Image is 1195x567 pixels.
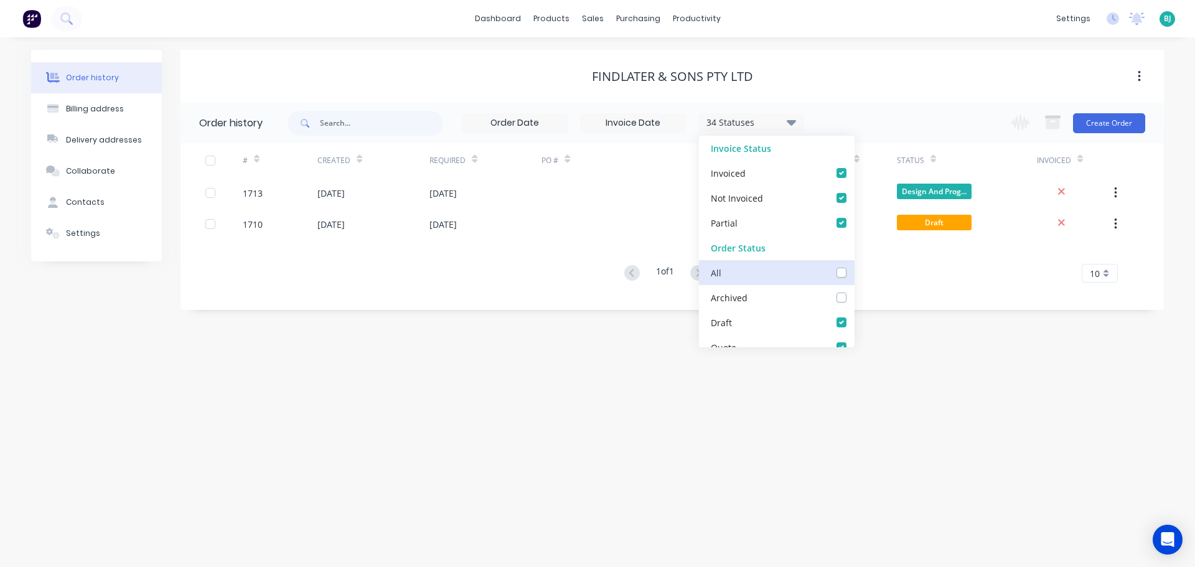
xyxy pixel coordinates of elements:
div: Delivery addresses [66,134,142,146]
div: Settings [66,228,100,239]
div: # [243,143,317,177]
div: Created [317,143,429,177]
input: Invoice Date [581,114,685,133]
div: PO # [541,155,558,166]
img: Factory [22,9,41,28]
div: Required [429,155,466,166]
div: Contacts [66,197,105,208]
div: PO # [541,143,710,177]
div: products [527,9,576,28]
div: [DATE] [317,218,345,231]
div: 1710 [243,218,263,231]
div: Order history [199,116,263,131]
div: Collaborate [66,166,115,177]
span: 10 [1090,267,1100,280]
div: Order Status [699,235,855,260]
button: Order history [31,62,162,93]
div: Partial [711,216,738,229]
div: Created [317,155,350,166]
span: Design And Prog... [897,184,972,199]
div: settings [1050,9,1097,28]
button: Settings [31,218,162,249]
div: Findlater & Sons Pty Ltd [592,69,753,84]
div: [DATE] [317,187,345,200]
div: Invoiced [711,166,746,179]
div: Status [897,143,1037,177]
div: Status [897,155,924,166]
div: Archived [711,291,747,304]
button: Contacts [31,187,162,218]
div: Required [429,143,541,177]
div: Quote [711,340,736,354]
button: Create Order [1073,113,1145,133]
div: Draft [711,316,732,329]
div: Billing address [66,103,124,115]
input: Search... [320,111,443,136]
span: BJ [1164,13,1171,24]
a: dashboard [469,9,527,28]
div: Invoiced [1037,143,1112,177]
div: 34 Statuses [699,116,804,129]
div: Invoiced [1037,155,1071,166]
div: purchasing [610,9,667,28]
div: All [711,266,721,279]
button: Collaborate [31,156,162,187]
div: sales [576,9,610,28]
div: Open Intercom Messenger [1153,525,1183,555]
div: Not Invoiced [711,191,763,204]
button: Delivery addresses [31,124,162,156]
span: Draft [897,215,972,230]
div: productivity [667,9,727,28]
div: Order history [66,72,119,83]
div: [DATE] [429,218,457,231]
input: Order Date [462,114,567,133]
div: 1713 [243,187,263,200]
div: # [243,155,248,166]
div: 1 of 1 [656,265,674,283]
button: Billing address [31,93,162,124]
div: [DATE] [429,187,457,200]
div: Invoice Status [699,136,855,161]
